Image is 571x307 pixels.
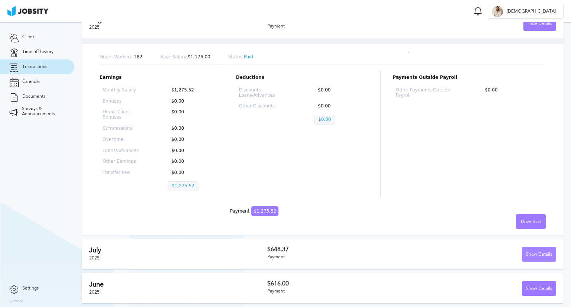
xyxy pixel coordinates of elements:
[168,148,209,153] p: $0.00
[314,115,335,125] p: $0.00
[267,289,412,294] div: Payment
[103,137,144,142] p: Overtime
[524,16,556,31] div: Hide Details
[103,88,144,93] p: Monthly Salary
[267,246,412,253] h3: $648.37
[22,79,40,84] span: Calendar
[267,280,412,287] h3: $616.00
[22,64,47,70] span: Transactions
[168,137,209,142] p: $0.00
[168,110,209,120] p: $0.00
[314,104,365,109] p: $0.00
[492,6,503,17] div: J
[22,35,34,40] span: Client
[168,159,209,164] p: $0.00
[314,88,365,98] p: $0.00
[103,110,144,120] p: Direct Client Bonuses
[103,99,144,104] p: Bonuses
[89,25,100,30] span: 2025
[22,49,54,55] span: Time off history
[228,55,253,60] p: Paid
[22,106,65,117] span: Surveys & Announcements
[100,75,212,80] p: Earnings
[160,55,210,60] p: $1,176.00
[516,214,546,229] button: Download
[267,15,412,22] h3: $1,275.52
[168,170,209,175] p: $0.00
[89,246,267,254] h2: July
[168,88,209,93] p: $1,275.52
[100,54,132,59] span: Hours Worked:
[160,54,188,59] span: Base Salary:
[228,54,244,59] span: Status:
[488,4,564,19] button: J[DEMOGRAPHIC_DATA]
[168,99,209,104] p: $0.00
[7,6,48,16] img: ab4bad089aa723f57921c736e9817d99.png
[481,88,543,98] p: $0.00
[168,126,209,131] p: $0.00
[236,75,369,80] p: Deductions
[521,219,541,224] span: Download
[393,75,546,80] p: Payments Outside Payroll
[523,16,556,31] button: Hide Details
[103,170,144,175] p: Transfer Fee
[103,148,144,153] p: Loans/Advances
[100,55,142,60] p: 182
[89,255,100,261] span: 2025
[103,126,144,131] p: Commissions
[22,94,45,99] span: Documents
[396,88,457,98] p: Other Payments Outside Payroll
[267,255,412,260] div: Payment
[503,9,559,14] span: [DEMOGRAPHIC_DATA]
[239,88,290,98] p: Discounts Loans/Advances
[267,24,412,29] div: Payment
[9,299,23,304] label: Version:
[103,159,144,164] p: Other Earnings
[89,281,267,288] h2: June
[239,104,290,109] p: Other Discounts
[230,209,278,214] div: Payment
[251,206,278,216] span: $1,275.52
[89,290,100,295] span: 2025
[522,247,556,262] button: Show Details
[522,281,556,296] button: Show Details
[168,181,199,191] p: $1,275.52
[22,286,39,291] span: Settings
